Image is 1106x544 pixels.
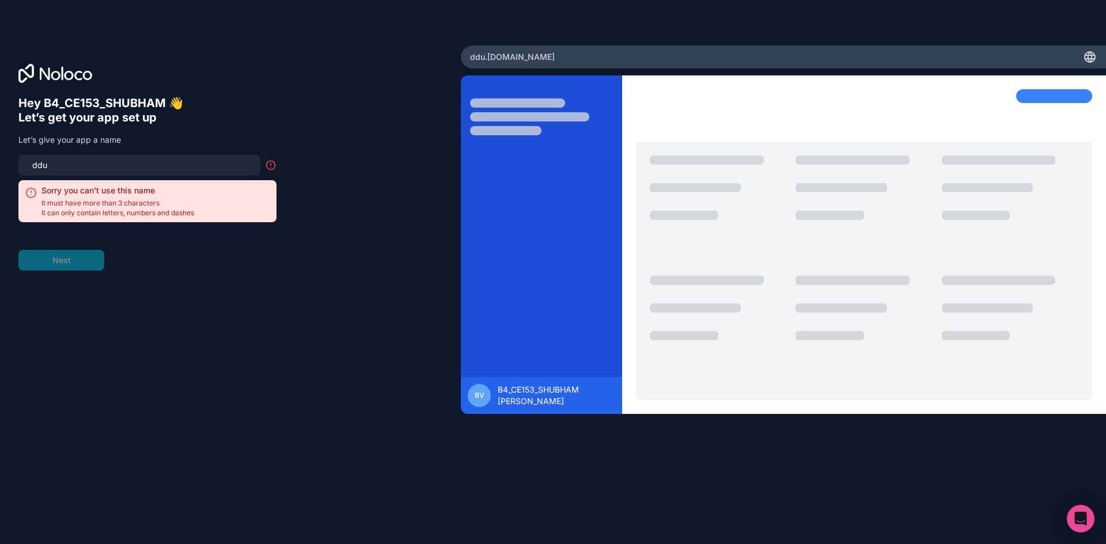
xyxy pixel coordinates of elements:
span: BV [475,391,484,400]
div: Open Intercom Messenger [1067,505,1094,532]
p: Let’s give your app a name [18,134,276,146]
span: ddu .[DOMAIN_NAME] [470,51,555,63]
span: It can only contain letters, numbers and dashes [41,208,194,218]
span: B4_CE153_SHUBHAM [PERSON_NAME] [498,384,615,407]
h6: Hey B4_CE153_SHUBHAM 👋 [18,96,276,111]
span: It must have more than 3 characters [41,199,194,208]
h2: Sorry you can't use this name [41,185,194,196]
h6: Let’s get your app set up [18,111,276,125]
input: my-team [25,157,253,173]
